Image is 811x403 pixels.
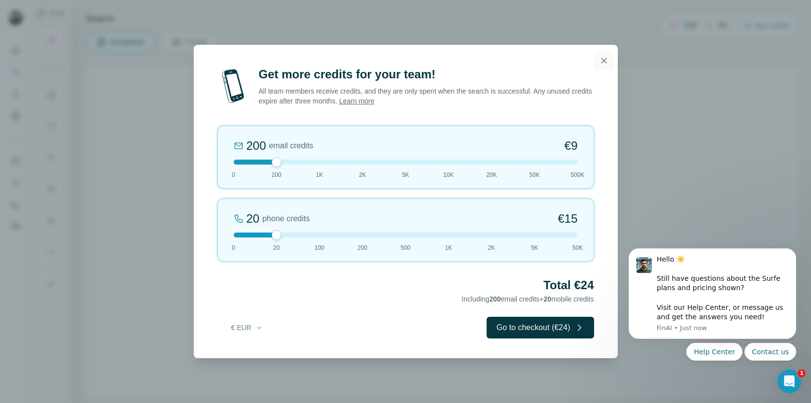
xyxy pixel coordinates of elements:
[486,170,496,179] span: 20K
[262,213,310,225] span: phone credits
[614,239,811,367] iframe: Intercom notifications message
[544,295,552,303] span: 20
[531,243,538,252] span: 5K
[357,243,367,252] span: 200
[232,243,235,252] span: 0
[558,211,577,227] span: €15
[570,170,584,179] span: 500K
[217,277,594,293] h2: Total €24
[400,243,410,252] span: 500
[315,243,324,252] span: 100
[461,295,594,303] span: Including email credits + mobile credits
[777,369,801,393] iframe: Intercom live chat
[273,243,280,252] span: 20
[529,170,540,179] span: 50K
[445,243,452,252] span: 1K
[224,319,270,336] button: € EUR
[798,369,806,377] span: 1
[402,170,409,179] span: 5K
[339,97,375,105] a: Learn more
[443,170,454,179] span: 10K
[572,243,583,252] span: 50K
[217,67,249,106] img: mobile-phone
[269,140,314,152] span: email credits
[489,295,500,303] span: 200
[272,170,282,179] span: 200
[247,138,266,154] div: 200
[259,86,594,106] p: All team members receive credits, and they are only spent when the search is successful. Any unus...
[488,243,495,252] span: 2K
[487,317,594,338] button: Go to checkout (€24)
[316,170,323,179] span: 1K
[564,138,578,154] span: €9
[247,211,260,227] div: 20
[359,170,366,179] span: 2K
[232,170,235,179] span: 0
